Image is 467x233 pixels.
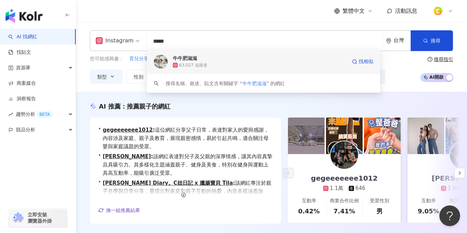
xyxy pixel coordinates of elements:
span: 換一組推薦結果 [106,207,140,213]
div: 9.05% [418,207,439,215]
a: 找相似 [352,55,373,69]
div: 受眾性別 [370,197,389,204]
button: 類型 [90,70,122,83]
div: • [98,126,273,151]
div: 牛牛肥滋滋 [173,55,197,62]
button: 換一組推薦結果 [98,205,140,215]
div: 7.41% [334,207,355,215]
span: search [154,81,159,86]
span: 找相似 [359,58,373,65]
button: 性別 [127,70,159,83]
span: 競品分析 [16,122,35,138]
button: 搜尋 [411,30,453,51]
div: gegeeeeeee1012 [304,173,385,183]
span: 類型 [97,74,107,80]
div: 0.42% [298,207,319,215]
a: 洞察報告 [8,95,36,102]
a: [PERSON_NAME] Diary。C妞日記 x 臘腸寶貝 Tila [103,180,233,186]
div: 男 [376,207,383,215]
span: rise [8,112,13,117]
div: 互動率 [302,197,316,204]
a: [PERSON_NAME] [103,153,151,160]
a: gegeeeeeee1012 [103,127,153,133]
div: • [98,152,273,177]
span: : [233,180,235,186]
button: 育兒分享 [129,55,149,63]
span: 活動訊息 [395,8,417,14]
a: searchAI 找網紅 [8,33,37,40]
span: 趨勢分析 [16,107,53,122]
span: : [151,153,153,160]
img: post-image [364,118,401,154]
img: KOL Avatar [154,55,168,69]
div: BETA [37,111,53,118]
div: 台灣 [393,38,411,43]
div: 搜尋名稱、敘述、貼文含有關鍵字 “ ” 的網紅 [166,80,285,87]
img: chrome extension [11,212,25,223]
span: 搜尋 [431,38,440,43]
span: 該網紅表達對兒子及父親的深厚情感，讓其內容真摯且具吸引力。其多樣化主題涵蓋親子、健身及美食，特別在健身與運動上具高互動率，能吸引廣泛受眾。 [103,152,273,177]
iframe: Help Scout Beacon - Open [439,205,460,226]
img: %E6%96%B9%E5%BD%A2%E7%B4%94.png [431,4,445,18]
span: 資源庫 [16,60,30,75]
span: 立即安裝 瀏覽器外掛 [28,212,52,224]
a: chrome extension立即安裝 瀏覽器外掛 [9,209,67,227]
a: 商案媒合 [8,80,36,87]
span: question-circle [428,57,432,62]
span: environment [386,38,391,43]
span: : [153,127,155,133]
span: 育兒分享 [129,55,149,62]
a: 找貼文 [8,49,31,56]
div: 1.1萬 [330,185,343,192]
div: • [98,179,273,204]
div: 1.9萬 [448,185,461,192]
div: 互動率 [421,197,436,204]
div: 商業合作比例 [330,197,359,204]
div: 搜尋指引 [434,57,453,62]
span: 這位網紅分享父子日常，表達對家人的愛與感謝，內容涉及家庭、親子及教育，展現親密感情，易於引起共鳴，適合關注母嬰與家庭議題的受眾。 [103,126,273,151]
a: gegeeeeeee10121.1萬646互動率0.42%商業合作比例7.41%受眾性別男 [288,154,401,223]
span: 牛牛肥滋滋 [242,81,267,86]
span: 該網紅專注於親子共學與日常分享，展現出對家庭和親子互動的熱愛，內容多樣涵蓋旅遊、美食和教育，適合關注親子生活的粉絲。 [103,179,273,204]
div: 63,027 追蹤者 [179,62,207,68]
img: logo [6,9,43,23]
span: 繁體中文 [343,7,365,15]
span: 性別 [134,74,143,80]
img: post-image [326,118,363,154]
div: 646 [355,185,365,192]
div: AI 推薦 ： [99,102,170,111]
img: post-image [288,118,325,154]
span: 您可能感興趣： [90,55,124,62]
img: KOL Avatar [330,141,358,169]
span: 推薦親子的網紅 [127,103,170,110]
div: Instagram [96,35,133,46]
img: post-image [408,118,444,154]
